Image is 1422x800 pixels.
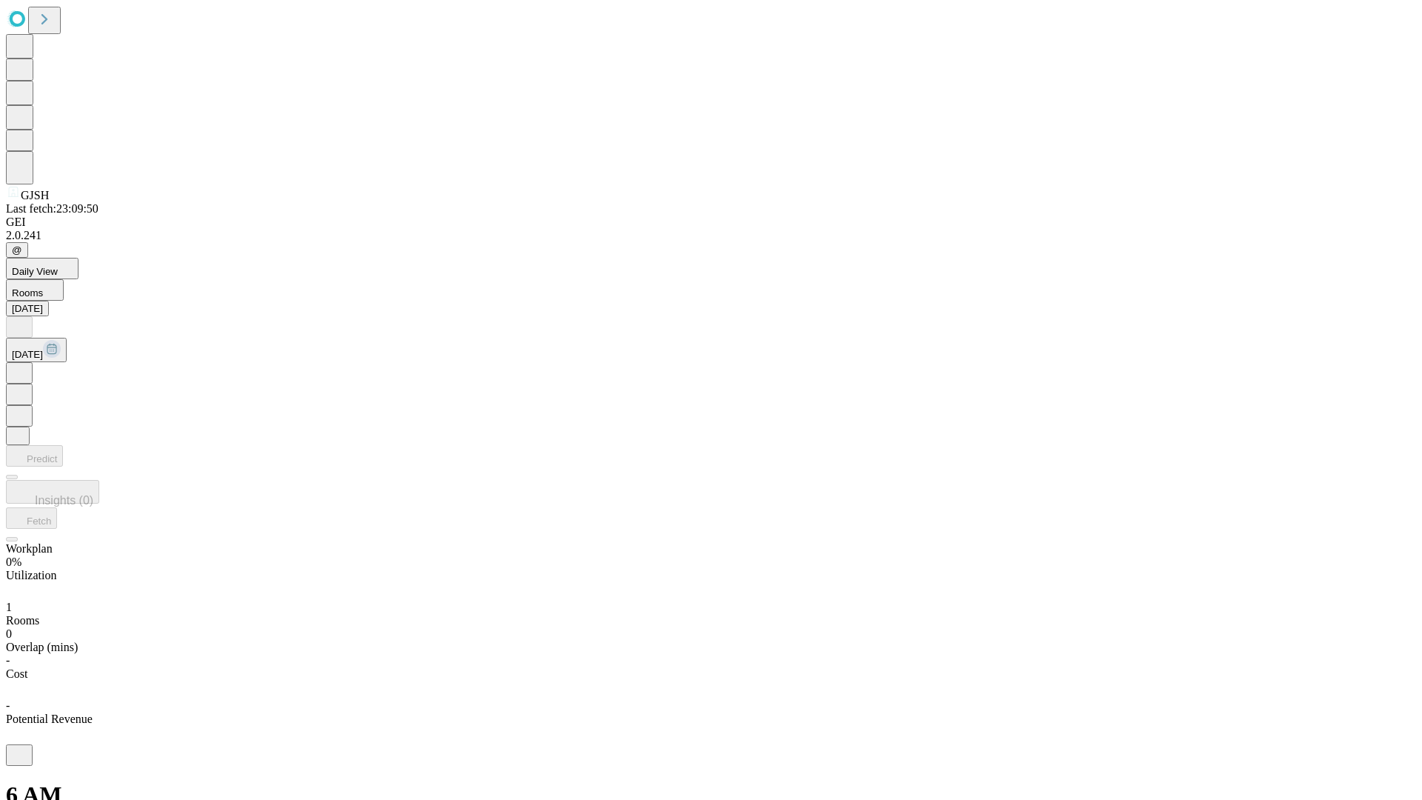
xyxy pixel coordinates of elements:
button: @ [6,242,28,258]
span: 1 [6,601,12,613]
span: Potential Revenue [6,713,93,725]
span: Overlap (mins) [6,641,78,653]
button: Daily View [6,258,79,279]
span: Rooms [6,614,39,627]
div: 2.0.241 [6,229,1416,242]
span: @ [12,244,22,256]
button: [DATE] [6,338,67,362]
button: [DATE] [6,301,49,316]
div: GEI [6,216,1416,229]
button: Rooms [6,279,64,301]
span: 0% [6,556,21,568]
button: Predict [6,445,63,467]
span: Last fetch: 23:09:50 [6,202,99,215]
span: Insights (0) [35,494,93,507]
span: [DATE] [12,349,43,360]
span: - [6,654,10,667]
span: Workplan [6,542,53,555]
span: Rooms [12,287,43,299]
span: Utilization [6,569,56,581]
span: GJSH [21,189,49,201]
button: Insights (0) [6,480,99,504]
span: Daily View [12,266,58,277]
span: Cost [6,667,27,680]
span: 0 [6,627,12,640]
span: - [6,699,10,712]
button: Fetch [6,507,57,529]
